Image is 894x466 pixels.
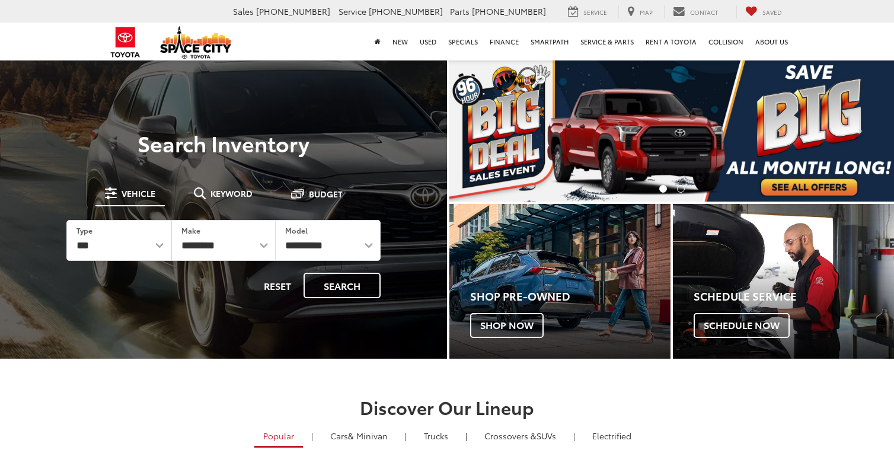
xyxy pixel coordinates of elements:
[559,5,616,18] a: Service
[570,430,578,442] li: |
[339,5,366,17] span: Service
[254,426,303,448] a: Popular
[673,204,894,359] div: Toyota
[664,5,727,18] a: Contact
[29,397,865,417] h2: Discover Our Lineup
[677,185,685,193] li: Go to slide number 2.
[309,190,343,198] span: Budget
[256,5,330,17] span: [PHONE_NUMBER]
[308,430,316,442] li: |
[442,23,484,60] a: Specials
[414,23,442,60] a: Used
[449,204,670,359] div: Toyota
[574,23,640,60] a: Service & Parts
[673,204,894,359] a: Schedule Service Schedule Now
[210,189,253,197] span: Keyword
[50,131,397,155] h3: Search Inventory
[640,23,703,60] a: Rent a Toyota
[181,225,200,235] label: Make
[472,5,546,17] span: [PHONE_NUMBER]
[387,23,414,60] a: New
[470,291,670,302] h4: Shop Pre-Owned
[470,313,544,338] span: Shop Now
[254,273,301,298] button: Reset
[160,26,231,59] img: Space City Toyota
[736,5,791,18] a: My Saved Vehicles
[640,8,653,17] span: Map
[618,5,662,18] a: Map
[449,59,894,202] section: Carousel section with vehicle pictures - may contain disclaimers.
[690,8,718,17] span: Contact
[449,59,894,202] img: Big Deal Sales Event
[348,430,388,442] span: & Minivan
[321,426,397,446] a: Cars
[694,291,894,302] h4: Schedule Service
[583,426,640,446] a: Electrified
[762,8,782,17] span: Saved
[484,430,537,442] span: Crossovers &
[703,23,749,60] a: Collision
[449,83,516,178] button: Click to view previous picture.
[450,5,470,17] span: Parts
[449,59,894,202] div: carousel slide number 1 of 2
[449,204,670,359] a: Shop Pre-Owned Shop Now
[369,5,443,17] span: [PHONE_NUMBER]
[475,426,565,446] a: SUVs
[304,273,381,298] button: Search
[103,23,148,62] img: Toyota
[402,430,410,442] li: |
[694,313,790,338] span: Schedule Now
[659,185,667,193] li: Go to slide number 1.
[369,23,387,60] a: Home
[525,23,574,60] a: SmartPath
[462,430,470,442] li: |
[484,23,525,60] a: Finance
[415,426,457,446] a: Trucks
[285,225,308,235] label: Model
[749,23,794,60] a: About Us
[122,189,155,197] span: Vehicle
[76,225,92,235] label: Type
[583,8,607,17] span: Service
[233,5,254,17] span: Sales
